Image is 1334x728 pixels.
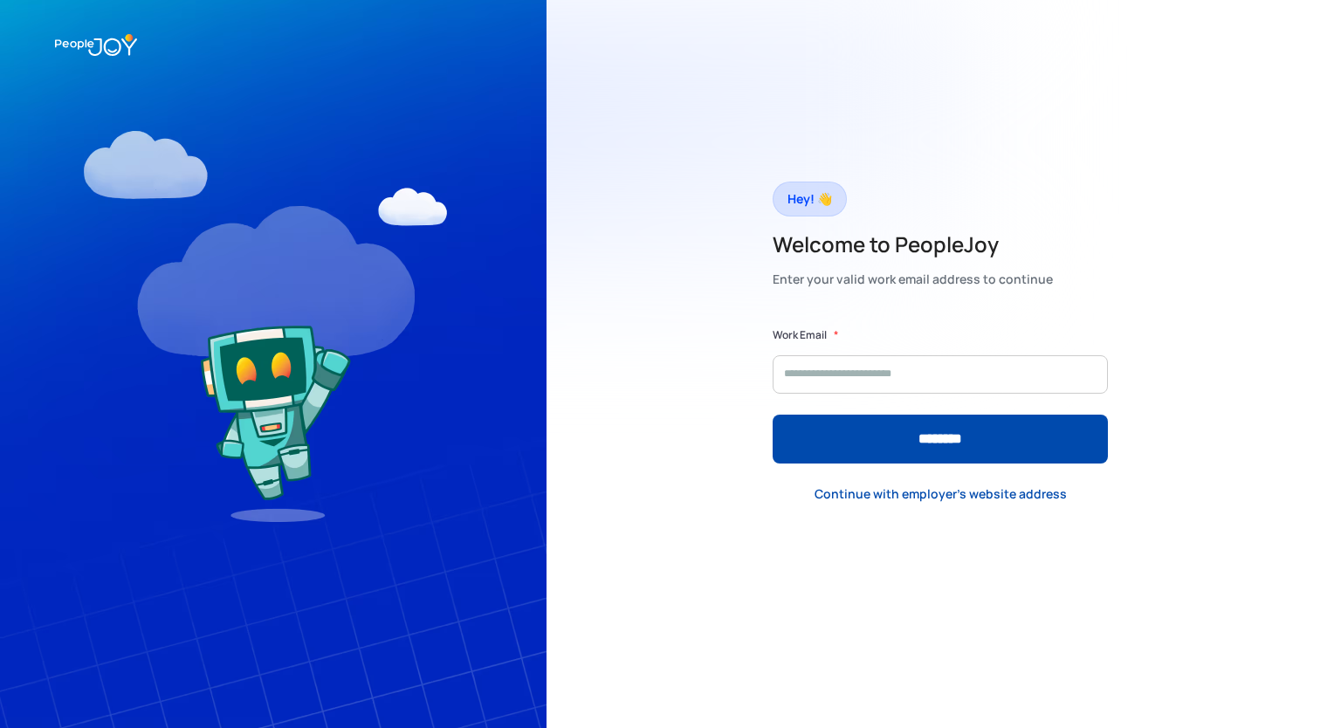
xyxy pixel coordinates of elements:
div: Hey! 👋 [787,187,832,211]
div: Continue with employer's website address [815,485,1067,503]
a: Continue with employer's website address [801,477,1081,512]
form: Form [773,326,1108,464]
h2: Welcome to PeopleJoy [773,230,1053,258]
label: Work Email [773,326,827,344]
div: Enter your valid work email address to continue [773,267,1053,292]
